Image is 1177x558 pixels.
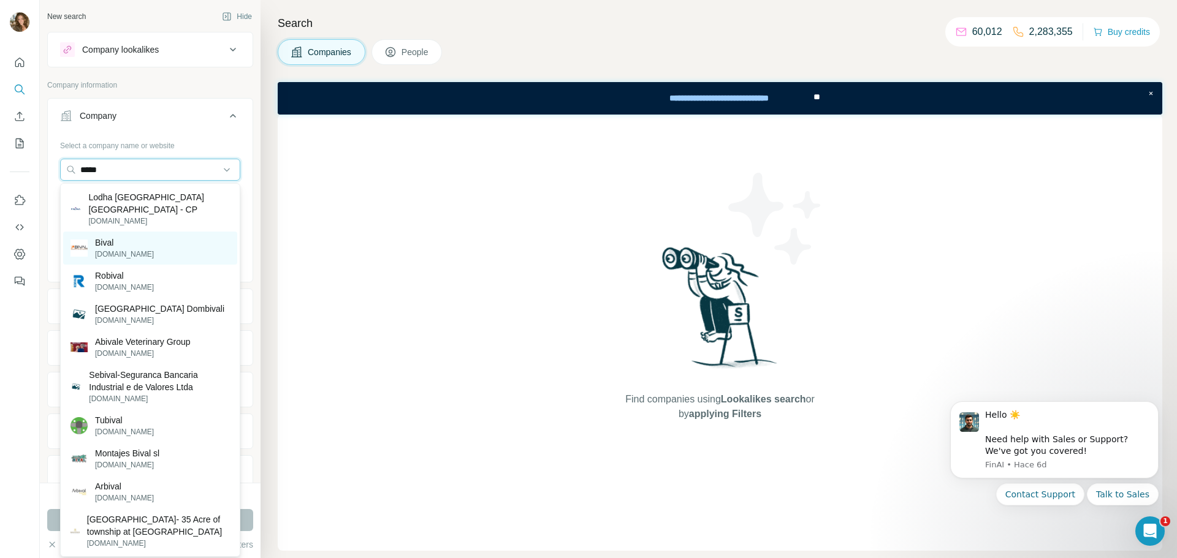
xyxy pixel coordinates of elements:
button: Use Surfe API [10,216,29,238]
p: Sebival-Seguranca Bancaria Industrial e de Valores Ltda [89,369,230,393]
button: Annual revenue ($) [48,375,253,404]
h4: Search [278,15,1162,32]
button: Employees (size) [48,417,253,446]
p: [DOMAIN_NAME] [95,315,224,326]
img: Bival [70,239,88,257]
p: [GEOGRAPHIC_DATA] Dombivali [95,303,224,315]
button: Enrich CSV [10,105,29,127]
p: [DOMAIN_NAME] [88,216,230,227]
button: Search [10,78,29,100]
img: Tubival [70,417,88,434]
img: Pawar Public School Dombivali [70,306,88,323]
p: Tubival [95,414,154,426]
p: [DOMAIN_NAME] [89,393,230,404]
button: Feedback [10,270,29,292]
p: [DOMAIN_NAME] [95,426,154,437]
p: Bival [95,236,154,249]
p: Abivale Veterinary Group [95,336,191,348]
p: Lodha [GEOGRAPHIC_DATA] [GEOGRAPHIC_DATA] - CP [88,191,230,216]
iframe: Banner [278,82,1162,115]
button: Company lookalikes [48,35,253,64]
img: Lodha Palava City Dombivali - CP [70,203,81,214]
button: Dashboard [10,243,29,265]
span: applying Filters [689,409,761,419]
button: HQ location [48,333,253,363]
button: Technologies [48,458,253,488]
img: Balaji Estate- 35 Acre of township at Dombivali [70,527,80,536]
div: Select a company name or website [60,135,240,151]
span: People [402,46,430,58]
div: Company [80,110,116,122]
p: [DOMAIN_NAME] [87,538,230,549]
button: Industry [48,292,253,321]
p: [DOMAIN_NAME] [95,282,154,293]
img: Sebival-Seguranca Bancaria Industrial e de Valores Ltda [70,381,82,392]
button: Buy credits [1093,23,1150,40]
p: 60,012 [972,25,1002,39]
button: My lists [10,132,29,154]
img: Surfe Illustration - Woman searching with binoculars [657,244,784,380]
p: Company information [47,80,253,91]
iframe: Intercom live chat [1135,516,1165,546]
iframe: Intercom notifications mensaje [932,386,1177,552]
p: Arbival [95,480,154,492]
p: Robival [95,270,154,282]
img: Abivale Veterinary Group [70,342,88,352]
button: Hide [213,7,261,26]
span: 1 [1160,516,1170,526]
button: Use Surfe on LinkedIn [10,189,29,211]
span: Lookalikes search [721,394,806,404]
span: Find companies using or by [622,392,818,421]
p: 2,283,355 [1029,25,1073,39]
img: Montajes Bival sl [70,450,88,467]
button: Clear [47,538,82,551]
img: Robival [70,273,88,290]
div: Company lookalikes [82,43,159,56]
div: New search [47,11,86,22]
p: [DOMAIN_NAME] [95,492,154,503]
p: [DOMAIN_NAME] [95,249,154,260]
span: Companies [308,46,352,58]
p: [DOMAIN_NAME] [95,348,191,359]
img: Arbival [70,483,88,500]
img: Avatar [10,12,29,32]
p: [DOMAIN_NAME] [95,459,159,470]
p: Montajes Bival sl [95,447,159,459]
img: Surfe Illustration - Stars [720,164,831,274]
button: Company [48,101,253,135]
p: [GEOGRAPHIC_DATA]- 35 Acre of township at [GEOGRAPHIC_DATA] [87,513,230,538]
button: Quick start [10,51,29,74]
